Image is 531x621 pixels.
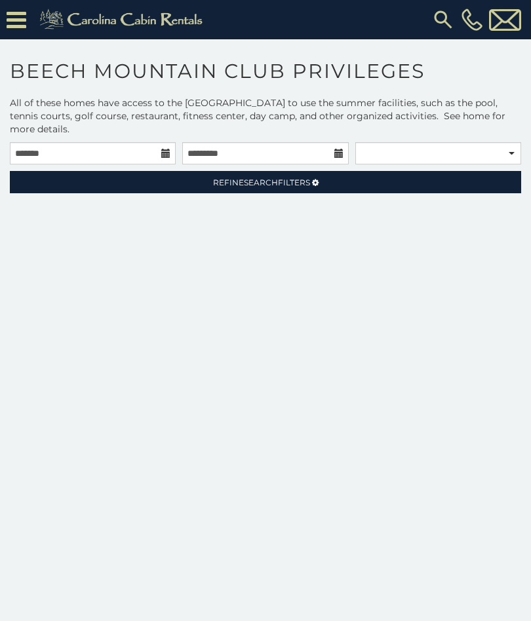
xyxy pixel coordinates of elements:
a: RefineSearchFilters [10,171,521,193]
img: Khaki-logo.png [33,7,214,33]
a: [PHONE_NUMBER] [458,9,486,31]
img: search-regular.svg [431,8,455,31]
span: Search [244,178,278,187]
span: Refine Filters [213,178,310,187]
